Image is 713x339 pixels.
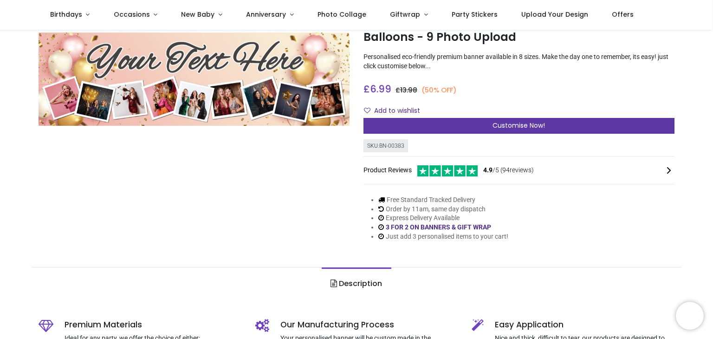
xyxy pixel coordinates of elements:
[390,10,420,19] span: Giftwrap
[65,319,241,331] h5: Premium Materials
[493,121,545,130] span: Customise Now!
[246,10,286,19] span: Anniversary
[378,196,508,205] li: Free Standard Tracked Delivery
[521,10,588,19] span: Upload Your Design
[483,166,534,175] span: /5 ( 94 reviews)
[378,232,508,241] li: Just add 3 personalised items to your cart!
[378,205,508,214] li: Order by 11am, same day dispatch
[363,139,408,153] div: SKU: BN-00383
[114,10,150,19] span: Occasions
[181,10,214,19] span: New Baby
[363,82,391,96] span: £
[318,10,366,19] span: Photo Collage
[483,166,493,174] span: 4.9
[363,164,674,176] div: Product Reviews
[280,319,458,331] h5: Our Manufacturing Process
[39,33,350,126] img: Personalised Happy Birthday Banner - Pink & Gold Balloons - 9 Photo Upload
[495,319,674,331] h5: Easy Application
[50,10,82,19] span: Birthdays
[452,10,498,19] span: Party Stickers
[395,85,417,95] span: £
[676,302,704,330] iframe: Brevo live chat
[378,214,508,223] li: Express Delivery Available
[363,52,674,71] p: Personalised eco-friendly premium banner available in 8 sizes. Make the day one to remember, its ...
[363,103,428,119] button: Add to wishlistAdd to wishlist
[322,267,391,300] a: Description
[612,10,634,19] span: Offers
[421,85,457,95] small: (50% OFF)
[370,82,391,96] span: 6.99
[364,107,370,114] i: Add to wishlist
[400,85,417,95] span: 13.98
[386,223,491,231] a: 3 FOR 2 ON BANNERS & GIFT WRAP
